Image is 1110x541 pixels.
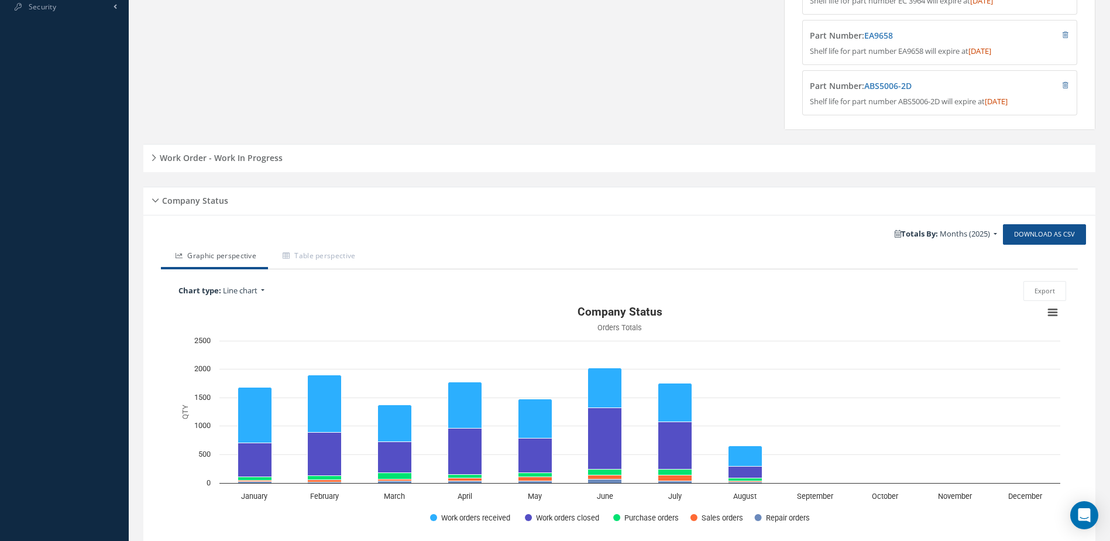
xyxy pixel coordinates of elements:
path: May, 70. Purchase orders. [518,473,552,477]
path: May, 688. Work orders received. [518,399,552,439]
path: August, 211. Work orders closed. [728,467,762,478]
path: February, 1,011. Work orders received. [308,375,342,433]
path: July, 678. Work orders received. [658,384,692,422]
path: April, 805. Work orders received. [448,382,482,429]
div: Company Status. Highcharts interactive chart. [173,301,1066,535]
button: View chart menu, Company Status [1044,304,1061,321]
path: April, 63. Purchase orders. [448,475,482,478]
path: June, 102. Purchase orders. [588,470,622,475]
path: April, 34. Repair orders. [448,481,482,484]
h4: Part Number [810,31,1000,41]
path: August, 20. Repair orders. [728,482,762,484]
a: Totals By: Months (2025) [889,225,1003,243]
a: ABS5006-2D [864,80,912,91]
button: Show Purchase orders [613,512,678,522]
p: Shelf life for part number ABS5006-2D will expire at [810,96,1069,108]
text: July [668,492,682,501]
path: March, 36. Repair orders. [378,481,412,484]
path: June, 71. Repair orders. [588,480,622,484]
text: October [872,492,899,501]
button: Show Repair orders [755,512,810,522]
text: January [241,492,267,501]
h4: Part Number [810,81,1000,91]
text: Orders Totals [597,323,642,332]
text: 1000 [194,421,211,430]
text: September [797,492,834,501]
path: June, 1,078. Work orders closed. [588,408,622,470]
path: March, 551. Work orders closed. [378,442,412,473]
text: 500 [198,450,211,458]
path: July, 830. Work orders closed. [658,422,692,470]
span: Security [29,2,56,12]
path: January, 593. Work orders closed. [238,443,272,477]
path: April, 49. Sales orders. [448,478,482,481]
a: Download as CSV [1003,224,1086,245]
text: 0 [207,478,211,487]
a: Table perspective [268,245,367,269]
path: August, 20. Sales orders. [728,481,762,482]
path: May, 79. Sales orders. [518,477,552,481]
path: February, 71. Purchase orders. [308,476,342,480]
path: July, 107. Sales orders. [658,475,692,481]
text: March [384,492,405,501]
path: June, 66. Sales orders. [588,475,622,480]
text: February [310,492,339,501]
b: Chart type: [178,285,221,296]
span: : [862,30,893,41]
path: January, 23. Sales orders. [238,481,272,482]
text: June [597,492,613,501]
h5: Company Status [159,192,228,206]
text: QTY [181,405,190,419]
path: July, 105. Purchase orders. [658,470,692,475]
button: Export [1023,281,1066,302]
text: August [733,492,757,501]
span: [DATE] [985,96,1008,107]
path: January, 65. Purchase orders. [238,477,272,481]
span: [DATE] [968,46,991,56]
path: August, 364. Work orders received. [728,446,762,467]
path: January, 25. Repair orders. [238,482,272,484]
button: Show Work orders closed [525,512,600,522]
path: February, 12. Repair orders. [308,482,342,484]
span: Months (2025) [940,228,990,239]
span: Line chart [223,285,257,296]
path: March, 34. Sales orders. [378,480,412,481]
path: April, 819. Work orders closed. [448,429,482,475]
h5: Work Order - Work In Progress [156,149,283,163]
path: May, 31. Repair orders. [518,481,552,484]
svg: Interactive chart [173,301,1066,535]
path: August, 43. Purchase orders. [728,478,762,481]
text: November [938,492,972,501]
a: Chart type: Line chart [173,282,459,300]
path: July, 34. Repair orders. [658,481,692,484]
path: June, 706. Work orders received. [588,368,622,408]
text: December [1008,492,1043,501]
button: Show Work orders received [430,512,511,522]
text: April [458,492,472,501]
button: Show Sales orders [690,512,742,522]
text: May [528,492,542,501]
a: Graphic perspective [161,245,268,269]
path: January, 980. Work orders received. [238,388,272,443]
g: Work orders closed, bar series 2 of 5 with 12 bars. [238,408,1041,484]
text: 2000 [194,364,211,373]
p: Shelf life for part number EA9658 will expire at [810,46,1069,57]
path: February, 764. Work orders closed. [308,433,342,476]
b: Totals By: [895,228,938,239]
path: March, 106. Purchase orders. [378,473,412,480]
g: Repair orders, bar series 5 of 5 with 12 bars. [238,480,1041,484]
text: Company Status [578,305,662,319]
path: February, 45. Sales orders. [308,480,342,482]
div: Open Intercom Messenger [1070,501,1098,529]
a: EA9658 [864,30,893,41]
span: : [862,80,912,91]
text: 2500 [194,336,211,345]
path: March, 648. Work orders received. [378,405,412,442]
g: Work orders received, bar series 1 of 5 with 12 bars. [238,368,1041,484]
text: 1500 [194,393,211,402]
path: May, 612. Work orders closed. [518,439,552,473]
